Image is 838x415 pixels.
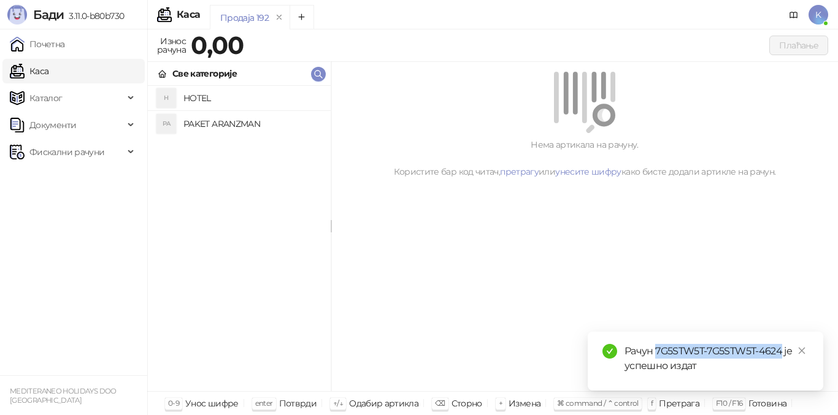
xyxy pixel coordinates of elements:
[185,395,239,411] div: Унос шифре
[452,395,482,411] div: Сторно
[183,88,321,108] h4: HOTEL
[784,5,804,25] a: Документација
[177,10,200,20] div: Каса
[500,166,539,177] a: претрагу
[168,398,179,408] span: 0-9
[435,398,445,408] span: ⌫
[795,344,809,357] a: Close
[651,398,653,408] span: f
[220,11,269,25] div: Продаја 192
[172,67,237,80] div: Све категорије
[659,395,699,411] div: Претрага
[557,398,639,408] span: ⌘ command / ⌃ control
[7,5,27,25] img: Logo
[271,12,287,23] button: remove
[716,398,742,408] span: F10 / F16
[33,7,64,22] span: Бади
[769,36,828,55] button: Плаћање
[809,5,828,25] span: K
[349,395,418,411] div: Одабир артикла
[346,138,823,178] div: Нема артикала на рачуну. Користите бар код читач, или како бисте додали артикле на рачун.
[64,10,124,21] span: 3.11.0-b80b730
[155,33,188,58] div: Износ рачуна
[156,88,176,108] div: H
[29,86,63,110] span: Каталог
[191,30,244,60] strong: 0,00
[29,113,76,137] span: Документи
[333,398,343,408] span: ↑/↓
[279,395,317,411] div: Потврди
[748,395,786,411] div: Готовина
[29,140,104,164] span: Фискални рачуни
[798,346,806,355] span: close
[10,387,117,405] small: MEDITERANEO HOLIDAYS DOO [GEOGRAPHIC_DATA]
[625,344,809,373] div: Рачун 7G5STW5T-7G5STW5T-4624 је успешно издат
[10,32,65,56] a: Почетна
[10,59,48,83] a: Каса
[499,398,502,408] span: +
[602,344,617,359] span: check-circle
[509,395,540,411] div: Измена
[555,166,621,177] a: унесите шифру
[156,114,176,134] div: PA
[183,114,321,134] h4: PAKET ARANZMAN
[290,5,314,29] button: Add tab
[255,398,273,408] span: enter
[148,86,331,391] div: grid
